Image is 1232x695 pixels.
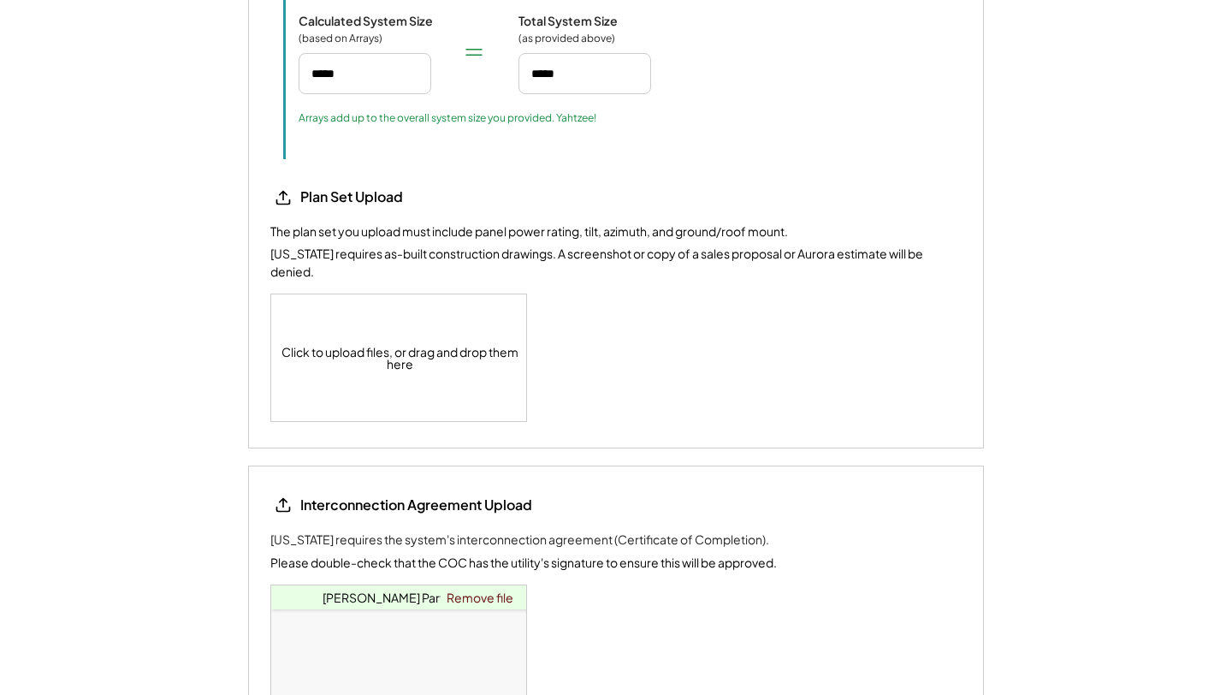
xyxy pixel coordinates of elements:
div: Arrays add up to the overall system size you provided. Yahtzee! [299,111,596,125]
div: Plan Set Upload [300,188,471,206]
a: Remove file [441,585,519,609]
div: [US_STATE] requires as-built construction drawings. A screenshot or copy of a sales proposal or A... [270,245,962,281]
div: [US_STATE] requires the system's interconnection agreement (Certificate of Completion). [270,531,769,549]
div: Calculated System Size [299,13,433,28]
div: Interconnection Agreement Upload [300,496,532,514]
div: Total System Size [518,13,618,28]
div: (as provided above) [518,32,615,45]
div: Please double-check that the COC has the utility's signature to ensure this will be approved. [270,554,777,572]
div: (based on Arrays) [299,32,384,45]
div: The plan set you upload must include panel power rating, tilt, azimuth, and ground/roof mount. [270,223,788,241]
div: Click to upload files, or drag and drop them here [271,294,528,421]
a: [PERSON_NAME] Part 2.pdf [323,590,477,605]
